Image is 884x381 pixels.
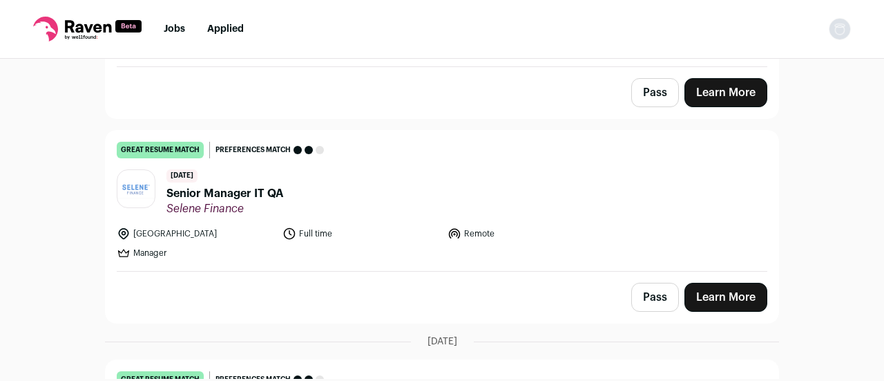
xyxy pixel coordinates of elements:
button: Pass [631,78,679,107]
a: Applied [207,24,244,34]
span: Senior Manager IT QA [166,185,284,202]
div: great resume match [117,142,204,158]
a: Jobs [164,24,185,34]
a: great resume match Preferences match [DATE] Senior Manager IT QA Selene Finance [GEOGRAPHIC_DATA]... [106,131,778,271]
a: Learn More [684,283,767,312]
span: Selene Finance [166,202,284,216]
button: Pass [631,283,679,312]
li: Full time [282,227,440,241]
span: [DATE] [427,335,457,349]
li: Remote [448,227,605,241]
img: nopic.png [829,18,851,40]
button: Open dropdown [829,18,851,40]
img: 4b97ea7b02bb2de3b5921c702984847c4a026445b3b0db47ccfaf88ea77c7cad.png [117,180,155,198]
a: Learn More [684,78,767,107]
li: [GEOGRAPHIC_DATA] [117,227,274,241]
span: [DATE] [166,169,198,183]
span: Preferences match [215,143,291,157]
li: Manager [117,246,274,260]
